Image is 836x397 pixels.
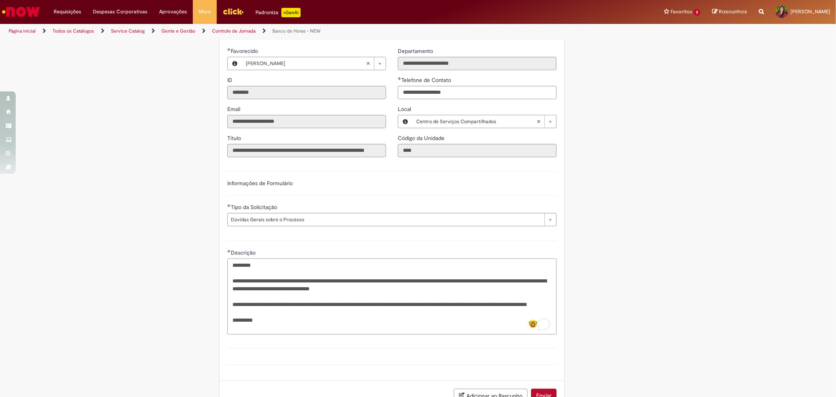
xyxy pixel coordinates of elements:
span: Obrigatório Preenchido [227,249,231,253]
abbr: Limpar campo Local [533,115,544,128]
abbr: Limpar campo Favorecido [362,57,374,70]
span: Requisições [54,8,81,16]
span: Local [398,106,413,113]
input: ID [227,86,386,99]
label: Somente leitura - Código da Unidade [398,134,446,142]
span: More [199,8,211,16]
span: Despesas Corporativas [93,8,147,16]
span: Tipo da Solicitação [231,204,279,211]
a: Rascunhos [712,8,747,16]
div: Padroniza [256,8,301,17]
span: Telefone de Contato [401,76,453,84]
img: click_logo_yellow_360x200.png [223,5,244,17]
a: Gente e Gestão [161,28,195,34]
span: Aprovações [159,8,187,16]
span: Obrigatório Preenchido [227,204,231,207]
label: Somente leitura - Departamento [398,47,435,55]
span: Dúvidas Gerais sobre o Processo [231,213,540,226]
span: Descrição [231,249,257,256]
span: [PERSON_NAME] [791,8,830,15]
button: Local, Visualizar este registro Centro de Serviços Compartilhados [398,115,412,128]
a: Página inicial [9,28,36,34]
span: Somente leitura - ID [227,76,234,84]
button: Favorecido, Visualizar este registro Maria Leticia Fuzeto Ferreira [228,57,242,70]
label: Somente leitura - ID [227,76,234,84]
a: [PERSON_NAME]Limpar campo Favorecido [242,57,386,70]
span: Rascunhos [719,8,747,15]
span: Somente leitura - Título [227,135,243,142]
a: Controle de Jornada [212,28,256,34]
span: Centro de Serviços Compartilhados [416,115,537,128]
p: +GenAi [281,8,301,17]
label: Informações de Formulário [227,180,293,187]
input: Título [227,144,386,157]
a: Centro de Serviços CompartilhadosLimpar campo Local [412,115,556,128]
ul: Trilhas de página [6,24,551,38]
a: Banco de Horas - NEW [272,28,321,34]
input: Email [227,115,386,128]
span: [PERSON_NAME] [246,57,366,70]
span: Somente leitura - Email [227,106,242,113]
span: Favoritos [671,8,692,16]
a: Service Catalog [111,28,145,34]
span: Somente leitura - Código da Unidade [398,135,446,142]
input: Telefone de Contato [398,86,557,99]
span: Necessários - Favorecido [231,47,259,55]
input: Departamento [398,57,557,70]
span: 2 [694,9,700,16]
a: Todos os Catálogos [53,28,94,34]
span: Obrigatório Preenchido [398,77,401,80]
textarea: To enrich screen reader interactions, please activate Accessibility in Grammarly extension settings [227,259,557,335]
img: ServiceNow [1,4,41,20]
span: Somente leitura - Departamento [398,47,435,55]
input: Código da Unidade [398,144,557,157]
label: Somente leitura - Email [227,105,242,113]
label: Somente leitura - Título [227,134,243,142]
span: Obrigatório Preenchido [227,48,231,51]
